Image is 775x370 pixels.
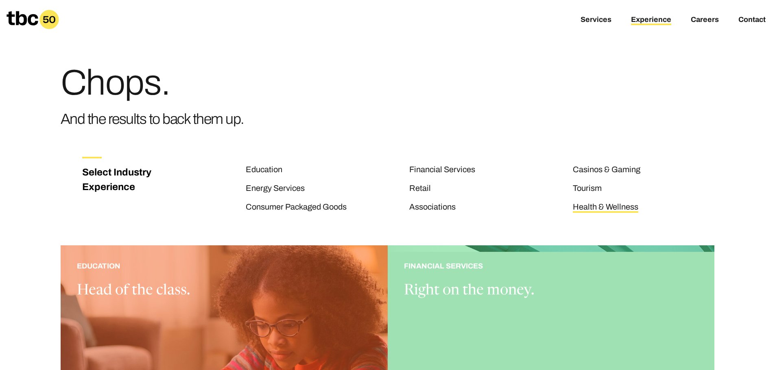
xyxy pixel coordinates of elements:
[7,10,59,29] a: Homepage
[409,202,456,213] a: Associations
[61,107,244,131] h3: And the results to back them up.
[573,165,640,175] a: Casinos & Gaming
[246,184,305,194] a: Energy Services
[573,202,638,213] a: Health & Wellness
[738,15,766,25] a: Contact
[581,15,611,25] a: Services
[61,65,244,101] h1: Chops.
[246,202,347,213] a: Consumer Packaged Goods
[246,165,282,175] a: Education
[409,165,475,175] a: Financial Services
[631,15,671,25] a: Experience
[573,184,602,194] a: Tourism
[691,15,719,25] a: Careers
[82,165,160,194] h3: Select Industry Experience
[409,184,431,194] a: Retail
